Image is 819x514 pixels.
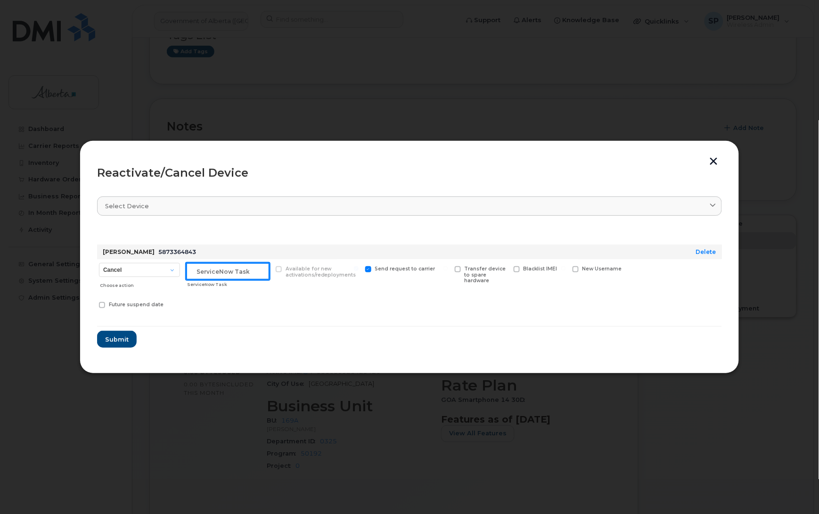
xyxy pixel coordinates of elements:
input: ServiceNow Task [186,263,270,280]
input: Blacklist IMEI [502,266,507,271]
span: Select device [105,202,149,211]
strong: [PERSON_NAME] [103,248,155,255]
div: Choose action [100,278,180,289]
a: Select device [97,196,722,216]
input: Available for new activations/redeployments [264,266,269,271]
span: Available for new activations/redeployments [286,266,356,278]
span: Send request to carrier [375,266,435,272]
input: Transfer device to spare hardware [443,266,448,271]
div: Reactivate/Cancel Device [97,167,722,179]
span: New Username [582,266,622,272]
span: Future suspend date [109,302,164,308]
a: Delete [696,248,716,255]
div: ServiceNow Task [187,281,270,288]
span: 5873364843 [158,248,196,255]
input: Send request to carrier [354,266,359,271]
input: New Username [561,266,566,271]
span: Transfer device to spare hardware [465,266,506,284]
span: Blacklist IMEI [524,266,557,272]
